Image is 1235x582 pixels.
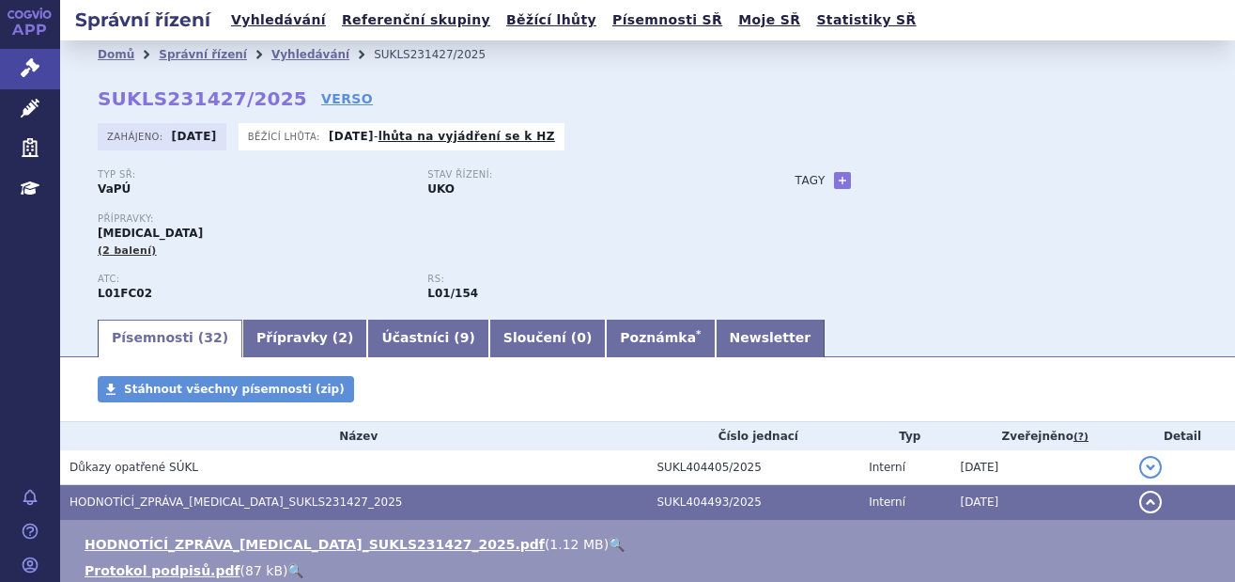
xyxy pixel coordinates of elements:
[242,320,367,357] a: Přípravky (2)
[367,320,488,357] a: Účastníci (9)
[606,320,715,357] a: Poznámka*
[869,495,905,509] span: Interní
[378,130,555,143] a: lhůta na vyjádření se k HZ
[98,287,152,300] strong: IZATUXIMAB
[489,320,606,357] a: Sloučení (0)
[321,89,373,108] a: VERSO
[60,7,225,33] h2: Správní řízení
[648,450,860,485] td: SUKL404405/2025
[98,376,354,402] a: Stáhnout všechny písemnosti (zip)
[951,422,1130,450] th: Zveřejněno
[98,320,242,357] a: Písemnosti (32)
[98,87,307,110] strong: SUKLS231427/2025
[951,450,1130,485] td: [DATE]
[859,422,950,450] th: Typ
[607,8,728,33] a: Písemnosti SŘ
[609,537,625,552] a: 🔍
[98,227,203,240] span: [MEDICAL_DATA]
[69,495,403,509] span: HODNOTÍCÍ_ZPRÁVA_SARCLISA_SUKLS231427_2025
[85,561,1216,580] li: ( )
[124,383,345,396] span: Stáhnout všechny písemnosti (zip)
[225,8,332,33] a: Vyhledávání
[648,485,860,520] td: SUKL404493/2025
[427,182,455,196] strong: UKO
[107,129,166,144] span: Zahájeno:
[1073,431,1088,444] abbr: (?)
[501,8,602,33] a: Běžící lhůty
[810,8,921,33] a: Statistiky SŘ
[427,169,738,181] p: Stav řízení:
[648,422,860,450] th: Číslo jednací
[85,537,545,552] a: HODNOTÍCÍ_ZPRÁVA_[MEDICAL_DATA]_SUKLS231427_2025.pdf
[69,461,198,474] span: Důkazy opatřené SÚKL
[549,537,603,552] span: 1.12 MB
[460,330,470,345] span: 9
[204,330,222,345] span: 32
[577,330,586,345] span: 0
[98,213,758,225] p: Přípravky:
[98,48,134,61] a: Domů
[795,169,826,192] h3: Tagy
[98,244,157,257] span: (2 balení)
[248,129,324,144] span: Běžící lhůta:
[716,320,826,357] a: Newsletter
[338,330,347,345] span: 2
[869,461,905,474] span: Interní
[98,182,131,196] strong: VaPÚ
[427,287,478,300] strong: izatuximab
[1139,456,1162,479] button: detail
[733,8,806,33] a: Moje SŘ
[98,169,409,181] p: Typ SŘ:
[172,130,217,143] strong: [DATE]
[85,535,1216,554] li: ( )
[85,563,240,578] a: Protokol podpisů.pdf
[329,130,374,143] strong: [DATE]
[951,485,1130,520] td: [DATE]
[374,40,510,69] li: SUKLS231427/2025
[245,563,283,578] span: 87 kB
[159,48,247,61] a: Správní řízení
[834,172,851,189] a: +
[98,274,409,285] p: ATC:
[287,563,303,578] a: 🔍
[427,274,738,285] p: RS:
[336,8,496,33] a: Referenční skupiny
[1139,491,1162,513] button: detail
[60,422,648,450] th: Název
[329,129,555,144] p: -
[1130,422,1235,450] th: Detail
[271,48,349,61] a: Vyhledávání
